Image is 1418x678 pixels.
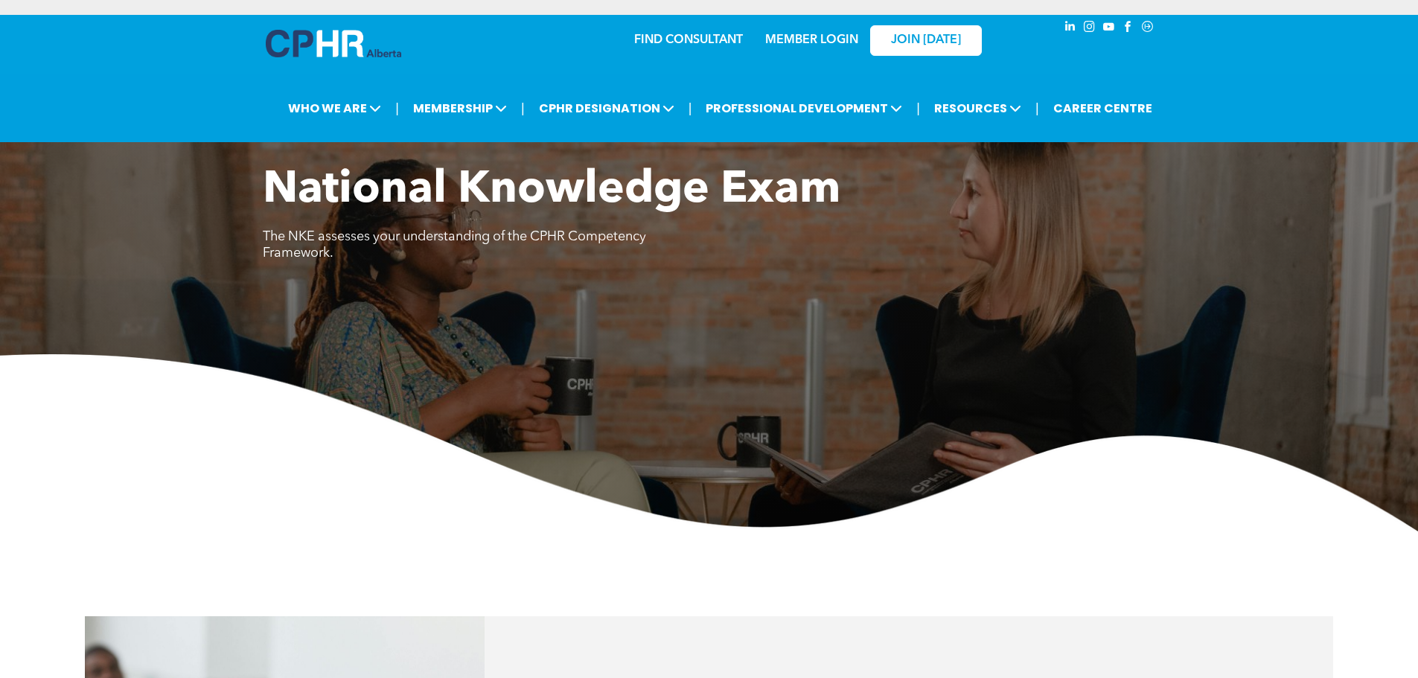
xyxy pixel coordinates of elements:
[765,34,858,46] a: MEMBER LOGIN
[263,168,840,213] span: National Knowledge Exam
[689,93,692,124] li: |
[1049,95,1157,122] a: CAREER CENTRE
[1062,19,1079,39] a: linkedin
[1140,19,1156,39] a: Social network
[409,95,511,122] span: MEMBERSHIP
[284,95,386,122] span: WHO WE ARE
[1120,19,1137,39] a: facebook
[521,93,525,124] li: |
[534,95,679,122] span: CPHR DESIGNATION
[1082,19,1098,39] a: instagram
[930,95,1026,122] span: RESOURCES
[1101,19,1117,39] a: youtube
[266,30,401,57] img: A blue and white logo for cp alberta
[891,33,961,48] span: JOIN [DATE]
[1035,93,1039,124] li: |
[395,93,399,124] li: |
[263,230,646,260] span: The NKE assesses your understanding of the CPHR Competency Framework.
[916,93,920,124] li: |
[634,34,743,46] a: FIND CONSULTANT
[870,25,982,56] a: JOIN [DATE]
[701,95,907,122] span: PROFESSIONAL DEVELOPMENT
